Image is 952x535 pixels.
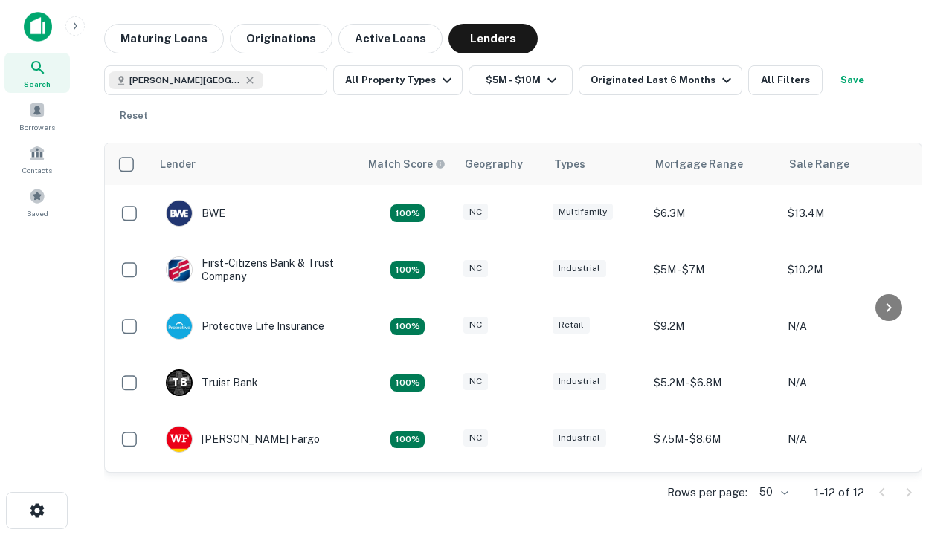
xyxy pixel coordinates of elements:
div: First-citizens Bank & Trust Company [166,256,344,283]
h6: Match Score [368,156,443,172]
button: Reset [110,101,158,131]
div: BWE [166,200,225,227]
img: picture [167,201,192,226]
div: Lender [160,155,196,173]
span: Search [24,78,51,90]
td: $5.2M - $6.8M [646,354,780,411]
div: Industrial [553,373,606,390]
td: $10.2M [780,241,914,298]
td: N/A [780,354,914,411]
button: Lenders [448,24,538,53]
div: Retail [553,317,590,334]
button: Maturing Loans [104,24,224,53]
div: Sale Range [789,155,849,173]
p: Rows per page: [667,484,747,502]
td: N/A [780,467,914,524]
th: Capitalize uses an advanced AI algorithm to match your search with the best lender. The match sco... [359,143,456,185]
button: Active Loans [338,24,443,53]
div: Truist Bank [166,369,258,396]
th: Types [545,143,646,185]
span: [PERSON_NAME][GEOGRAPHIC_DATA], [GEOGRAPHIC_DATA] [129,74,241,87]
div: NC [463,317,488,334]
img: capitalize-icon.png [24,12,52,42]
td: N/A [780,298,914,354]
button: Originated Last 6 Months [579,65,742,95]
button: $5M - $10M [469,65,573,95]
p: T B [172,375,187,391]
div: NC [463,373,488,390]
td: $13.4M [780,185,914,241]
div: Matching Properties: 2, hasApolloMatch: undefined [390,431,425,449]
span: Borrowers [19,121,55,133]
div: Industrial [553,260,606,277]
div: Mortgage Range [655,155,743,173]
th: Geography [456,143,545,185]
div: NC [463,429,488,447]
div: Protective Life Insurance [166,313,324,340]
img: picture [167,314,192,339]
div: 50 [753,481,791,503]
iframe: Chat Widget [878,369,952,440]
div: Matching Properties: 3, hasApolloMatch: undefined [390,374,425,392]
div: Matching Properties: 2, hasApolloMatch: undefined [390,261,425,279]
td: $8.8M [646,467,780,524]
div: Geography [465,155,523,173]
th: Sale Range [780,143,914,185]
button: Originations [230,24,332,53]
button: All Filters [748,65,823,95]
th: Lender [151,143,359,185]
img: picture [167,257,192,282]
button: Save your search to get updates of matches that match your search criteria. [829,65,876,95]
div: Originated Last 6 Months [591,71,736,89]
td: $5M - $7M [646,241,780,298]
span: Saved [27,207,48,219]
div: Multifamily [553,204,613,221]
div: Matching Properties: 2, hasApolloMatch: undefined [390,204,425,222]
div: Matching Properties: 2, hasApolloMatch: undefined [390,318,425,336]
a: Contacts [4,139,70,179]
div: Types [554,155,585,173]
a: Saved [4,182,70,222]
td: $6.3M [646,185,780,241]
td: $9.2M [646,298,780,354]
div: [PERSON_NAME] Fargo [166,426,320,453]
div: NC [463,204,488,221]
img: picture [167,427,192,452]
td: $7.5M - $8.6M [646,411,780,467]
a: Search [4,53,70,93]
div: Capitalize uses an advanced AI algorithm to match your search with the best lender. The match sco... [368,156,446,172]
a: Borrowers [4,96,70,136]
td: N/A [780,411,914,467]
span: Contacts [22,164,52,176]
div: NC [463,260,488,277]
p: 1–12 of 12 [814,484,864,502]
button: All Property Types [333,65,463,95]
th: Mortgage Range [646,143,780,185]
div: Industrial [553,429,606,447]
